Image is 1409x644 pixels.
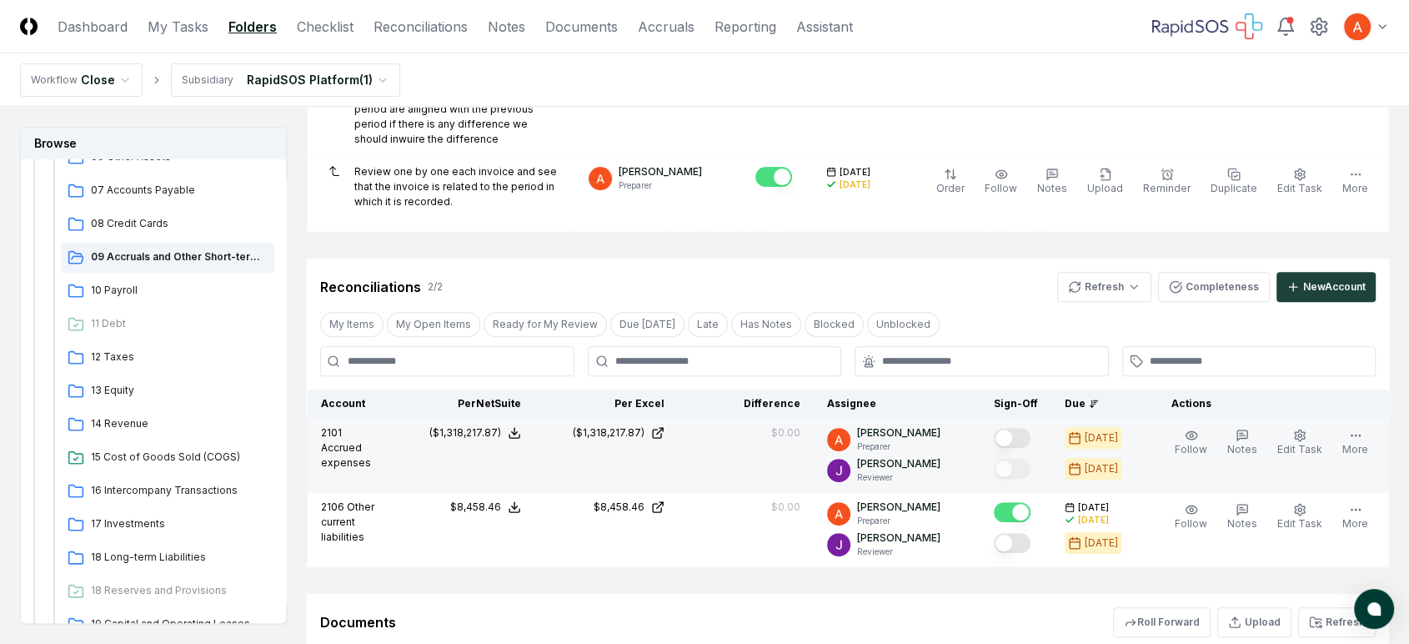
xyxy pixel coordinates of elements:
[1211,182,1257,194] span: Duplicate
[857,500,940,515] p: [PERSON_NAME]
[936,182,965,194] span: Order
[1085,430,1118,445] div: [DATE]
[91,350,268,365] span: 12 Taxes
[619,179,702,192] p: Preparer
[840,179,870,191] div: [DATE]
[985,182,1017,194] span: Follow
[994,428,1030,448] button: Mark complete
[321,441,371,469] span: Accrued expenses
[573,425,644,440] div: ($1,318,217.87)
[1087,182,1123,194] span: Upload
[61,543,274,573] a: 18 Long-term Liabilities
[619,164,702,179] p: [PERSON_NAME]
[91,249,268,264] span: 09 Accruals and Other Short-term Liabilities
[1274,164,1326,199] button: Edit Task
[933,164,968,199] button: Order
[1274,500,1326,535] button: Edit Task
[1339,425,1371,460] button: More
[91,550,268,565] span: 18 Long-term Liabilities
[20,63,400,97] nav: breadcrumb
[31,73,78,88] div: Workflow
[1227,517,1257,530] span: Notes
[488,17,525,37] a: Notes
[1277,182,1322,194] span: Edit Task
[545,17,618,37] a: Documents
[228,17,277,37] a: Folders
[58,17,128,37] a: Dashboard
[321,396,379,411] div: Account
[857,515,940,527] p: Preparer
[61,176,274,206] a: 07 Accounts Payable
[61,243,274,273] a: 09 Accruals and Other Short-term Liabilities
[91,516,268,531] span: 17 Investments
[814,390,980,419] th: Assignee
[91,483,268,498] span: 16 Intercompany Transactions
[857,456,940,471] p: [PERSON_NAME]
[1224,425,1261,460] button: Notes
[1057,272,1151,302] button: Refresh
[450,500,521,515] button: $8,458.46
[354,72,562,147] p: Prepare the completness check and see whether accruals identified during this period are alligned...
[91,183,268,198] span: 07 Accounts Payable
[61,610,274,640] a: 19 Capital and Operating Leases
[387,312,480,337] button: My Open Items
[827,459,850,482] img: ACg8ocKTC56tjQR6-o9bi8poVV4j_qMfO6M0RniyL9InnBgkmYdNig=s96-c
[20,18,38,35] img: Logo
[771,425,800,440] div: $0.00
[374,17,468,37] a: Reconciliations
[148,17,208,37] a: My Tasks
[91,283,268,298] span: 10 Payroll
[320,612,396,632] div: Documents
[1207,164,1261,199] button: Duplicate
[994,533,1030,553] button: Mark complete
[715,17,776,37] a: Reporting
[1158,272,1270,302] button: Completeness
[1085,461,1118,476] div: [DATE]
[857,440,940,453] p: Preparer
[755,167,792,187] button: Mark complete
[1037,182,1067,194] span: Notes
[594,500,644,515] div: $8,458.46
[320,277,421,297] div: Reconciliations
[91,216,268,231] span: 08 Credit Cards
[731,312,801,337] button: Has Notes
[182,73,233,88] div: Subsidiary
[1140,164,1194,199] button: Reminder
[61,209,274,239] a: 08 Credit Cards
[1298,607,1376,637] button: Refresh
[61,276,274,306] a: 10 Payroll
[771,500,800,515] div: $0.00
[1065,396,1131,411] div: Due
[1078,514,1109,526] div: [DATE]
[354,164,562,209] p: Review one by one each invoice and see that the invoice is related to the period in which it is r...
[1175,517,1207,530] span: Follow
[1277,517,1322,530] span: Edit Task
[548,500,664,515] a: $8,458.46
[1303,279,1366,294] div: New Account
[61,376,274,406] a: 13 Equity
[61,443,274,473] a: 15 Cost of Goods Sold (COGS)
[1339,500,1371,535] button: More
[638,17,694,37] a: Accruals
[484,312,607,337] button: Ready for My Review
[91,416,268,431] span: 14 Revenue
[429,425,521,440] button: ($1,318,217.87)
[867,312,940,337] button: Unblocked
[1143,182,1191,194] span: Reminder
[61,510,274,540] a: 17 Investments
[678,390,814,419] th: Difference
[1339,164,1371,199] button: More
[392,390,535,419] th: Per NetSuite
[981,164,1020,199] button: Follow
[827,533,850,556] img: ACg8ocKTC56tjQR6-o9bi8poVV4j_qMfO6M0RniyL9InnBgkmYdNig=s96-c
[796,17,853,37] a: Assistant
[61,576,274,606] a: 18 Reserves and Provisions
[980,390,1051,419] th: Sign-Off
[91,583,268,598] span: 18 Reserves and Provisions
[1171,500,1211,535] button: Follow
[1113,607,1211,637] button: Roll Forward
[1217,607,1291,637] button: Upload
[1224,500,1261,535] button: Notes
[857,531,940,546] p: [PERSON_NAME]
[91,450,268,465] span: 15 Cost of Goods Sold (COGS)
